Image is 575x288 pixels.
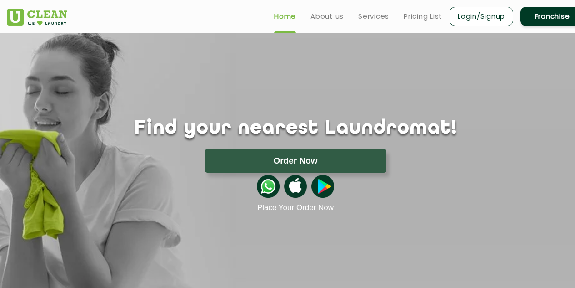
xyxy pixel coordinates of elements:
img: playstoreicon.png [311,175,334,198]
a: Place Your Order Now [257,203,334,212]
a: Pricing List [404,11,442,22]
a: Login/Signup [450,7,513,26]
img: apple-icon.png [284,175,307,198]
img: UClean Laundry and Dry Cleaning [7,9,67,26]
a: Home [274,11,296,22]
button: Order Now [205,149,386,173]
a: About us [310,11,344,22]
img: whatsappicon.png [257,175,280,198]
a: Services [358,11,389,22]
